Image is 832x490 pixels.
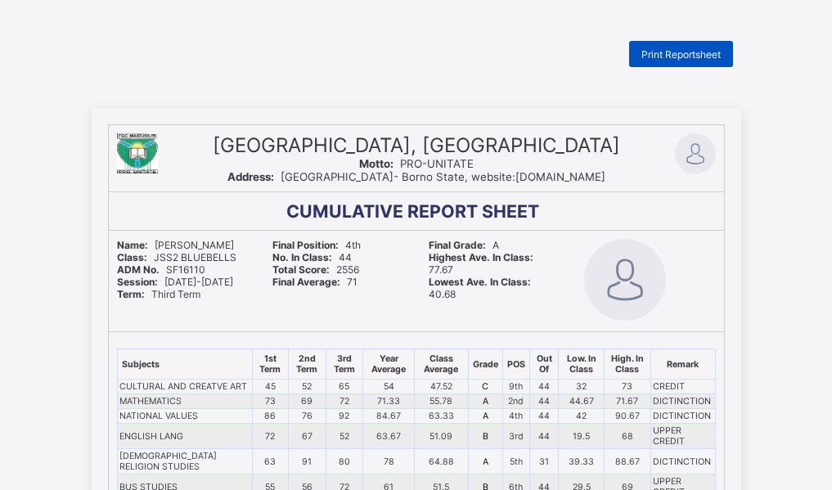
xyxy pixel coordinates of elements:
span: 2556 [272,263,359,276]
td: ENGLISH LANG [117,424,252,449]
td: 45 [252,380,288,394]
td: 90.67 [604,409,650,424]
span: [GEOGRAPHIC_DATA], [GEOGRAPHIC_DATA] [213,133,620,157]
td: 92 [326,409,362,424]
td: 78 [362,449,414,474]
th: Year Average [362,349,414,380]
td: 55.78 [415,394,469,409]
td: CULTURAL AND CREATVE ART [117,380,252,394]
td: 2nd [502,394,529,409]
td: DICTINCTION [650,449,715,474]
td: 67 [288,424,326,449]
td: CREDIT [650,380,715,394]
td: 88.67 [604,449,650,474]
b: Address: [227,170,274,183]
span: 77.67 [429,251,540,276]
th: High. In Class [604,349,650,380]
td: 47.52 [415,380,469,394]
td: C [468,380,502,394]
td: 54 [362,380,414,394]
th: Low. In Class [559,349,604,380]
span: 40.68 [429,276,537,300]
td: 65 [326,380,362,394]
b: Term: [117,288,145,300]
b: Motto: [359,157,394,170]
span: [DATE]-[DATE] [117,276,233,288]
td: 72 [252,424,288,449]
td: DICTINCTION [650,409,715,424]
td: 84.67 [362,409,414,424]
td: 63.33 [415,409,469,424]
b: Name: [117,239,148,251]
td: 44 [529,424,559,449]
b: Final Grade: [429,239,486,251]
td: 80 [326,449,362,474]
td: NATIONAL VALUES [117,409,252,424]
td: 52 [326,424,362,449]
td: 44 [529,380,559,394]
td: 63 [252,449,288,474]
span: 71 [272,276,358,288]
b: Highest Ave. In Class: [429,251,533,263]
span: [PERSON_NAME] [117,239,234,251]
td: UPPER CREDIT [650,424,715,449]
td: 72 [326,394,362,409]
td: MATHEMATICS [117,394,252,409]
td: 5th [502,449,529,474]
td: 9th [502,380,529,394]
td: 44 [529,394,559,409]
span: 4th [272,239,361,251]
b: CUMULATIVE REPORT SHEET [286,200,539,222]
span: 44 [272,251,352,263]
b: Final Position: [272,239,339,251]
td: A [468,409,502,424]
td: B [468,424,502,449]
span: SF16110 [117,263,205,276]
td: 91 [288,449,326,474]
td: 4th [502,409,529,424]
b: Final Average: [272,276,340,288]
td: 64.88 [415,449,469,474]
b: Session: [117,276,158,288]
td: 32 [559,380,604,394]
span: JSS2 BLUEBELLS [117,251,236,263]
td: 31 [529,449,559,474]
b: Class: [117,251,147,263]
th: POS [502,349,529,380]
th: Grade [468,349,502,380]
span: Print Reportsheet [641,48,721,61]
td: 71.33 [362,394,414,409]
td: 76 [288,409,326,424]
span: [GEOGRAPHIC_DATA]- Borno State, website:[DOMAIN_NAME] [227,170,605,183]
td: 3rd [502,424,529,449]
th: Out Of [529,349,559,380]
td: 73 [604,380,650,394]
td: A [468,394,502,409]
td: 52 [288,380,326,394]
td: 44 [529,409,559,424]
td: A [468,449,502,474]
td: 68 [604,424,650,449]
span: A [429,239,499,251]
b: No. In Class: [272,251,332,263]
td: 69 [288,394,326,409]
td: 51.09 [415,424,469,449]
td: [DEMOGRAPHIC_DATA] RELIGION STUDIES [117,449,252,474]
td: 19.5 [559,424,604,449]
span: Third Term [117,288,200,300]
th: Remark [650,349,715,380]
td: 71.67 [604,394,650,409]
td: 44.67 [559,394,604,409]
td: 39.33 [559,449,604,474]
th: 1st Term [252,349,288,380]
td: 73 [252,394,288,409]
span: PRO-UNITATE [359,157,474,170]
td: 63.67 [362,424,414,449]
b: ADM No. [117,263,160,276]
td: 42 [559,409,604,424]
td: DICTINCTION [650,394,715,409]
th: 2nd Term [288,349,326,380]
b: Total Score: [272,263,330,276]
b: Lowest Ave. In Class: [429,276,531,288]
th: 3rd Term [326,349,362,380]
